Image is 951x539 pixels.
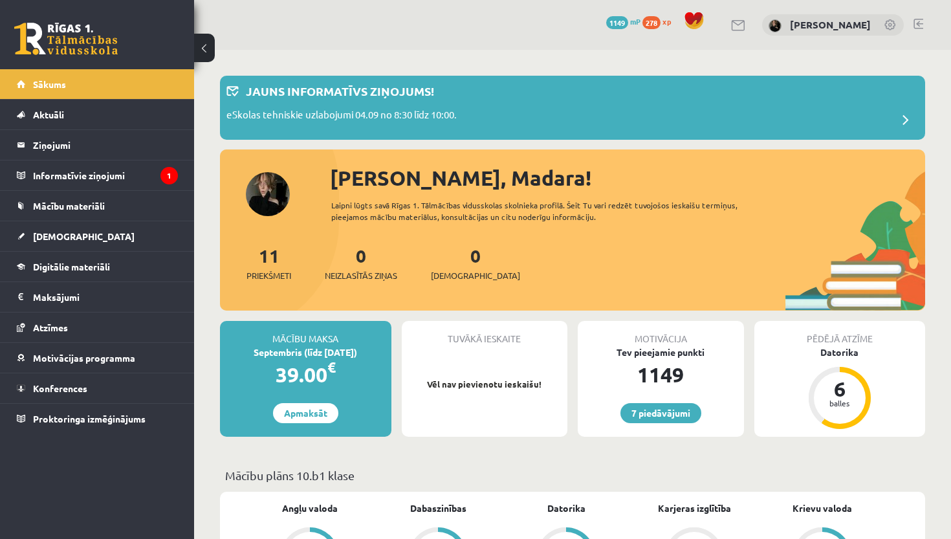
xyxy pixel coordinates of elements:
[606,16,628,29] span: 1149
[820,379,859,399] div: 6
[226,107,457,126] p: eSkolas tehniskie uzlabojumi 04.09 no 8:30 līdz 10:00.
[33,413,146,424] span: Proktoringa izmēģinājums
[17,130,178,160] a: Ziņojumi
[17,221,178,251] a: [DEMOGRAPHIC_DATA]
[820,399,859,407] div: balles
[431,269,520,282] span: [DEMOGRAPHIC_DATA]
[630,16,640,27] span: mP
[547,501,585,515] a: Datorika
[754,346,926,359] div: Datorika
[769,19,782,32] img: Madara Andersone
[642,16,677,27] a: 278 xp
[792,501,852,515] a: Krievu valoda
[246,82,434,100] p: Jauns informatīvs ziņojums!
[225,467,920,484] p: Mācību plāns 10.b1 klase
[14,23,118,55] a: Rīgas 1. Tālmācības vidusskola
[220,359,391,390] div: 39.00
[331,199,754,223] div: Laipni lūgts savā Rīgas 1. Tālmācības vidusskolas skolnieka profilā. Šeit Tu vari redzēt tuvojošo...
[410,501,466,515] a: Dabaszinības
[17,191,178,221] a: Mācību materiāli
[754,321,926,346] div: Pēdējā atzīme
[606,16,640,27] a: 1149 mP
[662,16,671,27] span: xp
[33,322,68,333] span: Atzīmes
[754,346,926,431] a: Datorika 6 balles
[220,346,391,359] div: Septembris (līdz [DATE])
[220,321,391,346] div: Mācību maksa
[17,100,178,129] a: Aktuāli
[17,282,178,312] a: Maksājumi
[282,501,338,515] a: Angļu valoda
[33,382,87,394] span: Konferences
[33,200,105,212] span: Mācību materiāli
[17,252,178,281] a: Digitālie materiāli
[33,160,178,190] legend: Informatīvie ziņojumi
[226,82,919,133] a: Jauns informatīvs ziņojums! eSkolas tehniskie uzlabojumi 04.09 no 8:30 līdz 10:00.
[408,378,562,391] p: Vēl nav pievienotu ieskaišu!
[33,78,66,90] span: Sākums
[33,130,178,160] legend: Ziņojumi
[790,18,871,31] a: [PERSON_NAME]
[578,346,744,359] div: Tev pieejamie punkti
[17,343,178,373] a: Motivācijas programma
[327,358,336,377] span: €
[578,359,744,390] div: 1149
[33,261,110,272] span: Digitālie materiāli
[642,16,661,29] span: 278
[17,313,178,342] a: Atzīmes
[246,244,291,282] a: 11Priekšmeti
[658,501,731,515] a: Karjeras izglītība
[17,69,178,99] a: Sākums
[17,160,178,190] a: Informatīvie ziņojumi1
[33,230,135,242] span: [DEMOGRAPHIC_DATA]
[578,321,744,346] div: Motivācija
[330,162,925,193] div: [PERSON_NAME], Madara!
[325,269,397,282] span: Neizlasītās ziņas
[273,403,338,423] a: Apmaksāt
[33,352,135,364] span: Motivācijas programma
[17,373,178,403] a: Konferences
[160,167,178,184] i: 1
[620,403,701,423] a: 7 piedāvājumi
[246,269,291,282] span: Priekšmeti
[325,244,397,282] a: 0Neizlasītās ziņas
[17,404,178,434] a: Proktoringa izmēģinājums
[402,321,568,346] div: Tuvākā ieskaite
[33,109,64,120] span: Aktuāli
[431,244,520,282] a: 0[DEMOGRAPHIC_DATA]
[33,282,178,312] legend: Maksājumi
